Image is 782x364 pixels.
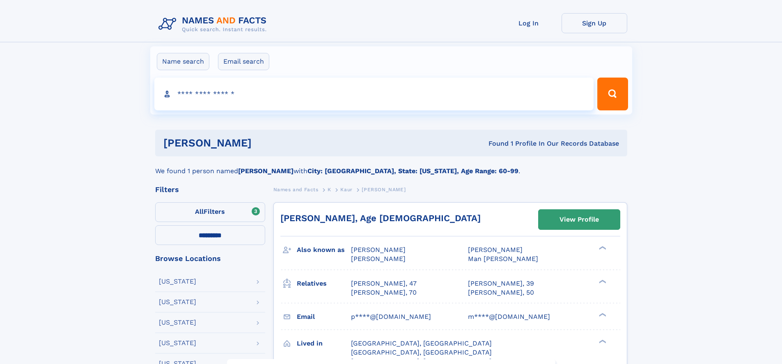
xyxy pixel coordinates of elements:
[159,319,196,326] div: [US_STATE]
[297,337,351,350] h3: Lived in
[159,340,196,346] div: [US_STATE]
[597,279,607,284] div: ❯
[351,255,406,263] span: [PERSON_NAME]
[218,53,269,70] label: Email search
[340,187,352,192] span: Kaur
[154,78,594,110] input: search input
[163,138,370,148] h1: [PERSON_NAME]
[370,139,619,148] div: Found 1 Profile In Our Records Database
[362,187,406,192] span: [PERSON_NAME]
[155,156,627,176] div: We found 1 person named with .
[597,312,607,317] div: ❯
[328,184,331,195] a: K
[351,288,417,297] a: [PERSON_NAME], 70
[280,213,481,223] a: [PERSON_NAME], Age [DEMOGRAPHIC_DATA]
[351,246,406,254] span: [PERSON_NAME]
[597,78,628,110] button: Search Button
[307,167,518,175] b: City: [GEOGRAPHIC_DATA], State: [US_STATE], Age Range: 60-99
[273,184,319,195] a: Names and Facts
[539,210,620,229] a: View Profile
[297,277,351,291] h3: Relatives
[597,339,607,344] div: ❯
[468,246,523,254] span: [PERSON_NAME]
[155,13,273,35] img: Logo Names and Facts
[340,184,352,195] a: Kaur
[562,13,627,33] a: Sign Up
[238,167,294,175] b: [PERSON_NAME]
[351,348,492,356] span: [GEOGRAPHIC_DATA], [GEOGRAPHIC_DATA]
[468,288,534,297] a: [PERSON_NAME], 50
[468,279,534,288] a: [PERSON_NAME], 39
[560,210,599,229] div: View Profile
[195,208,204,215] span: All
[351,279,417,288] a: [PERSON_NAME], 47
[597,245,607,251] div: ❯
[351,339,492,347] span: [GEOGRAPHIC_DATA], [GEOGRAPHIC_DATA]
[297,243,351,257] h3: Also known as
[328,187,331,192] span: K
[297,310,351,324] h3: Email
[155,202,265,222] label: Filters
[155,186,265,193] div: Filters
[155,255,265,262] div: Browse Locations
[496,13,562,33] a: Log In
[157,53,209,70] label: Name search
[159,299,196,305] div: [US_STATE]
[468,255,538,263] span: Man [PERSON_NAME]
[159,278,196,285] div: [US_STATE]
